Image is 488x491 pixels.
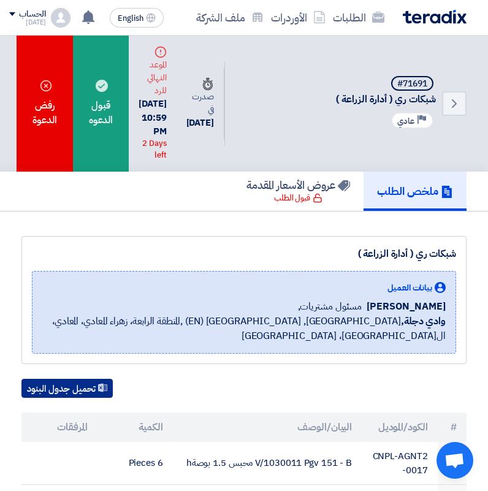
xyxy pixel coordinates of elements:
th: البيان/الوصف [173,413,362,442]
span: [PERSON_NAME] [367,299,446,314]
td: 1 [438,442,467,485]
div: شبكات ري ( أدارة الزراعة ) [32,246,456,261]
td: V/1030011 Pgv 151 - B محبس 1.5 بوصةh [173,442,362,485]
th: الكود/الموديل [362,413,437,442]
div: الحساب [19,9,45,20]
th: الكمية [97,413,172,442]
div: الموعد النهائي للرد [139,45,166,97]
th: # [438,413,467,442]
span: بيانات العميل [387,281,432,294]
img: profile_test.png [51,8,71,28]
div: 2 Days left [139,137,166,161]
span: عادي [397,115,414,127]
span: شبكات ري ( أدارة الزراعة ) [240,93,436,106]
h5: ملخص الطلب [377,184,453,198]
a: الأوردرات [267,3,329,32]
div: Open chat [437,442,473,479]
span: English [118,14,143,23]
div: [DATE] [9,19,45,26]
a: ملف الشركة [193,3,267,32]
th: المرفقات [21,413,97,442]
td: CNPL-AGNT2-0017 [362,442,437,485]
img: Teradix logo [403,10,467,24]
h5: شبكات ري ( أدارة الزراعة ) [240,76,436,106]
div: [DATE] [186,116,214,130]
div: قبول الدعوه [73,36,129,172]
div: قبول الطلب [274,192,322,204]
b: وادي دجلة, [401,314,446,329]
td: 6 Pieces [97,442,172,485]
span: [GEOGRAPHIC_DATA], [GEOGRAPHIC_DATA] (EN) ,المنطقة الرابعة، زهراء المعادي، المعادي، ال[GEOGRAPHIC... [42,314,446,343]
a: عروض الأسعار المقدمة قبول الطلب [233,172,364,211]
div: صدرت في [186,77,214,116]
a: ملخص الطلب [364,172,467,211]
div: #71691 [397,80,427,88]
a: الطلبات [329,3,388,32]
button: تحميل جدول البنود [21,379,113,398]
div: رفض الدعوة [17,36,72,172]
div: [DATE] 10:59 PM [139,97,166,162]
button: English [110,8,164,28]
span: مسئول مشتريات, [298,299,362,314]
h5: عروض الأسعار المقدمة [246,178,350,192]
